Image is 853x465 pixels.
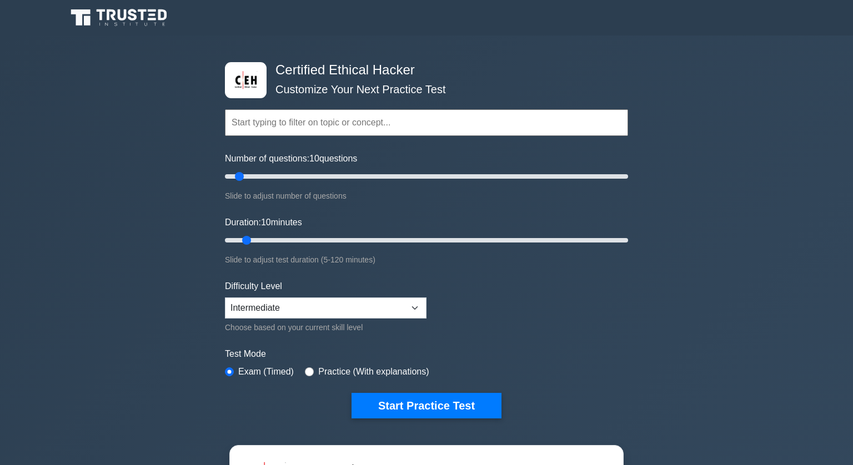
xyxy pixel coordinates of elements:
[318,365,429,378] label: Practice (With explanations)
[225,280,282,293] label: Difficulty Level
[225,321,426,334] div: Choose based on your current skill level
[352,393,501,418] button: Start Practice Test
[225,109,628,136] input: Start typing to filter on topic or concept...
[225,347,628,361] label: Test Mode
[238,365,294,378] label: Exam (Timed)
[271,62,574,78] h4: Certified Ethical Hacker
[309,154,319,163] span: 10
[261,218,271,227] span: 10
[225,152,357,165] label: Number of questions: questions
[225,253,628,266] div: Slide to adjust test duration (5-120 minutes)
[225,189,628,203] div: Slide to adjust number of questions
[225,216,302,229] label: Duration: minutes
